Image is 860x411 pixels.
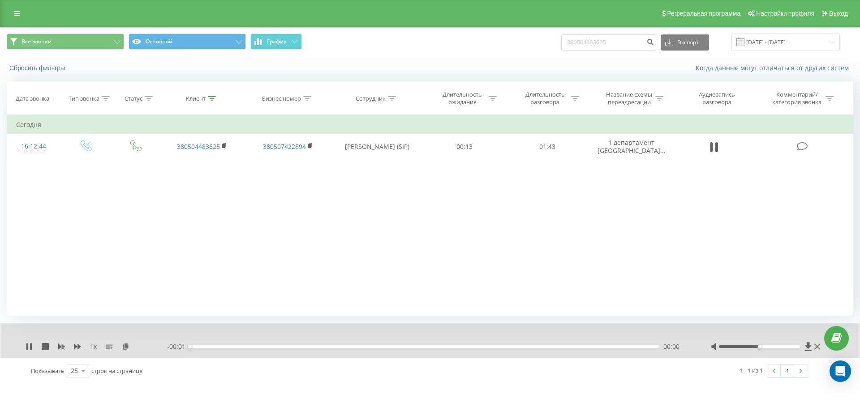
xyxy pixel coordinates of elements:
[129,34,246,50] button: Основной
[331,134,423,160] td: [PERSON_NAME] (SIP)
[186,95,206,102] div: Клиент
[830,360,851,382] div: Open Intercom Messenger
[16,138,51,155] div: 16:12:44
[7,64,69,72] button: Сбросить фильтры
[661,34,709,51] button: Экспорт
[7,34,124,50] button: Все звонки
[506,134,588,160] td: 01:43
[667,10,740,17] span: Реферальная программа
[605,91,653,106] div: Название схемы переадресации
[250,34,302,50] button: График
[561,34,656,51] input: Поиск по номеру
[7,116,853,134] td: Сегодня
[263,142,306,151] a: 380507422894
[696,64,853,72] a: Когда данные могут отличаться от других систем
[521,91,569,106] div: Длительность разговора
[267,38,287,45] span: График
[91,367,142,375] span: строк на странице
[167,342,190,351] span: - 00:01
[90,342,97,351] span: 1 x
[663,342,679,351] span: 00:00
[439,91,486,106] div: Длительность ожидания
[177,142,220,151] a: 380504483625
[31,367,64,375] span: Показывать
[756,10,814,17] span: Настройки профиля
[688,91,746,106] div: Аудиозапись разговора
[71,366,78,375] div: 25
[356,95,386,102] div: Сотрудник
[771,91,823,106] div: Комментарий/категория звонка
[188,345,192,348] div: Accessibility label
[781,364,794,377] a: 1
[757,345,761,348] div: Accessibility label
[423,134,506,160] td: 00:13
[125,95,142,102] div: Статус
[69,95,99,102] div: Тип звонка
[21,38,52,45] span: Все звонки
[598,138,666,155] span: 1 департамент [GEOGRAPHIC_DATA]...
[740,366,763,375] div: 1 - 1 из 1
[16,95,49,102] div: Дата звонка
[262,95,301,102] div: Бизнес номер
[829,10,848,17] span: Выход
